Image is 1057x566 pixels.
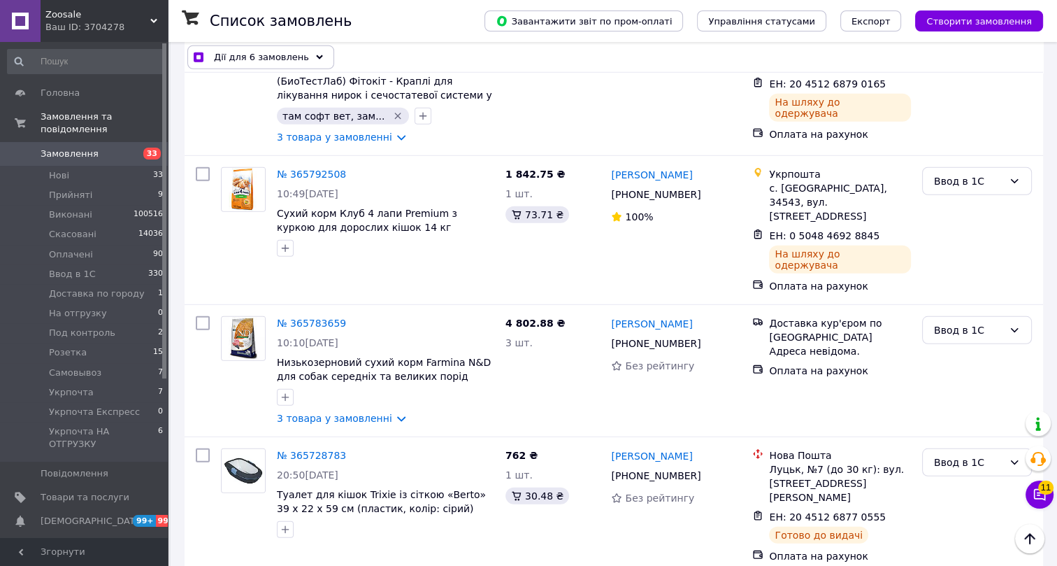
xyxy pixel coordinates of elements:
[222,317,265,360] img: Фото товару
[277,76,492,115] a: (БиоТестЛаб) Фітокіт - Краплі для лікування нирок і сечостатевої системи у котів і собак 100мл
[158,189,163,201] span: 9
[708,16,815,27] span: Управління статусами
[277,188,338,199] span: 10:49[DATE]
[277,489,486,514] a: Туалет для кішок Trixie із сіткою «Berto» 39 x 22 x 59 см (пластик, колір: сірий)
[49,386,94,399] span: Укрпочта
[148,268,163,281] span: 330
[49,169,69,182] span: Нові
[1026,481,1054,509] button: Чат з покупцем11
[49,367,101,379] span: Самовывоз
[282,111,384,122] span: там софт вет, зам...
[505,206,569,223] div: 73.71 ₴
[277,357,491,396] a: Низькозерновий сухий корм Farmina N&D для собак середніх та великих порід ягняток із чорницею 12 кг
[505,318,566,329] span: 4 802.88 ₴
[277,169,346,180] a: № 365792508
[505,488,569,504] div: 30.48 ₴
[769,527,868,544] div: Готово до видачі
[221,448,266,493] a: Фото товару
[496,15,672,27] span: Завантажити звіт по пром-оплаті
[277,450,346,461] a: № 365728783
[41,515,144,528] span: [DEMOGRAPHIC_DATA]
[769,94,910,122] div: На шляху до одержувача
[41,111,168,136] span: Замовлення та повідомлення
[611,317,692,331] a: [PERSON_NAME]
[769,448,910,462] div: Нова Пошта
[505,169,566,180] span: 1 842.75 ₴
[222,168,265,211] img: Фото товару
[210,13,352,29] h1: Список замовлень
[934,174,1003,189] div: Ввод в 1С
[49,208,92,221] span: Виконані
[45,8,150,21] span: Zoosale
[49,228,96,241] span: Скасовані
[49,268,96,281] span: Ввод в 1С
[134,208,163,221] span: 100516
[484,10,683,31] button: Завантажити звіт по пром-оплаті
[625,493,694,504] span: Без рейтингу
[7,49,164,74] input: Пошук
[505,450,538,461] span: 762 ₴
[49,248,93,261] span: Оплачені
[49,346,87,359] span: Розетка
[156,515,179,527] span: 99+
[214,50,309,64] span: Дії для 6 замовлень
[158,367,163,379] span: 7
[915,10,1043,31] button: Створити замовлення
[158,288,163,300] span: 1
[158,327,163,339] span: 2
[49,406,140,418] span: Укрпочта Експресс
[769,462,910,504] div: Луцьк, №7 (до 30 кг): вул. [STREET_ADDRESS][PERSON_NAME]
[41,491,129,504] span: Товари та послуги
[769,167,910,181] div: Укрпошта
[697,10,826,31] button: Управління статусами
[505,337,533,348] span: 3 шт.
[277,469,338,481] span: 20:50[DATE]
[158,386,163,399] span: 7
[505,469,533,481] span: 1 шт.
[769,246,910,274] div: На шляху до одержувача
[49,425,158,451] span: Укрпочта НА ОТГРУЗКУ
[392,111,403,122] svg: Видалити мітку
[611,470,700,481] span: [PHONE_NUMBER]
[611,449,692,463] a: [PERSON_NAME]
[158,307,163,320] span: 0
[769,78,886,90] span: ЕН: 20 4512 6879 0165
[505,188,533,199] span: 1 шт.
[611,168,692,182] a: [PERSON_NAME]
[851,16,891,27] span: Експорт
[611,189,700,200] span: [PHONE_NUMBER]
[934,455,1003,470] div: Ввод в 1С
[1015,524,1044,553] button: Наверх
[45,21,168,34] div: Ваш ID: 3704278
[769,181,910,223] div: с. [GEOGRAPHIC_DATA], 34543, вул. [STREET_ADDRESS]
[138,228,163,241] span: 14036
[41,467,108,480] span: Повідомлення
[769,127,910,141] div: Оплата на рахунок
[41,148,99,160] span: Замовлення
[611,338,700,349] span: [PHONE_NUMBER]
[901,15,1043,26] a: Створити замовлення
[277,413,392,424] a: 3 товара у замовленні
[769,549,910,563] div: Оплата на рахунок
[277,337,338,348] span: 10:10[DATE]
[221,316,266,361] a: Фото товару
[41,87,80,99] span: Головна
[49,288,145,300] span: Доставка по городу
[769,511,886,523] span: ЕН: 20 4512 6877 0555
[133,515,156,527] span: 99+
[158,406,163,418] span: 0
[934,323,1003,338] div: Ввод в 1С
[221,167,266,212] a: Фото товару
[153,169,163,182] span: 33
[158,425,163,451] span: 6
[277,132,392,143] a: 3 товара у замовленні
[153,346,163,359] span: 15
[625,211,653,222] span: 100%
[143,148,161,160] span: 33
[277,208,457,233] a: Сухий корм Клуб 4 лапи Premium з куркою для дорослих кішок 14 кг
[769,316,910,344] div: Доставка кур'єром по [GEOGRAPHIC_DATA]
